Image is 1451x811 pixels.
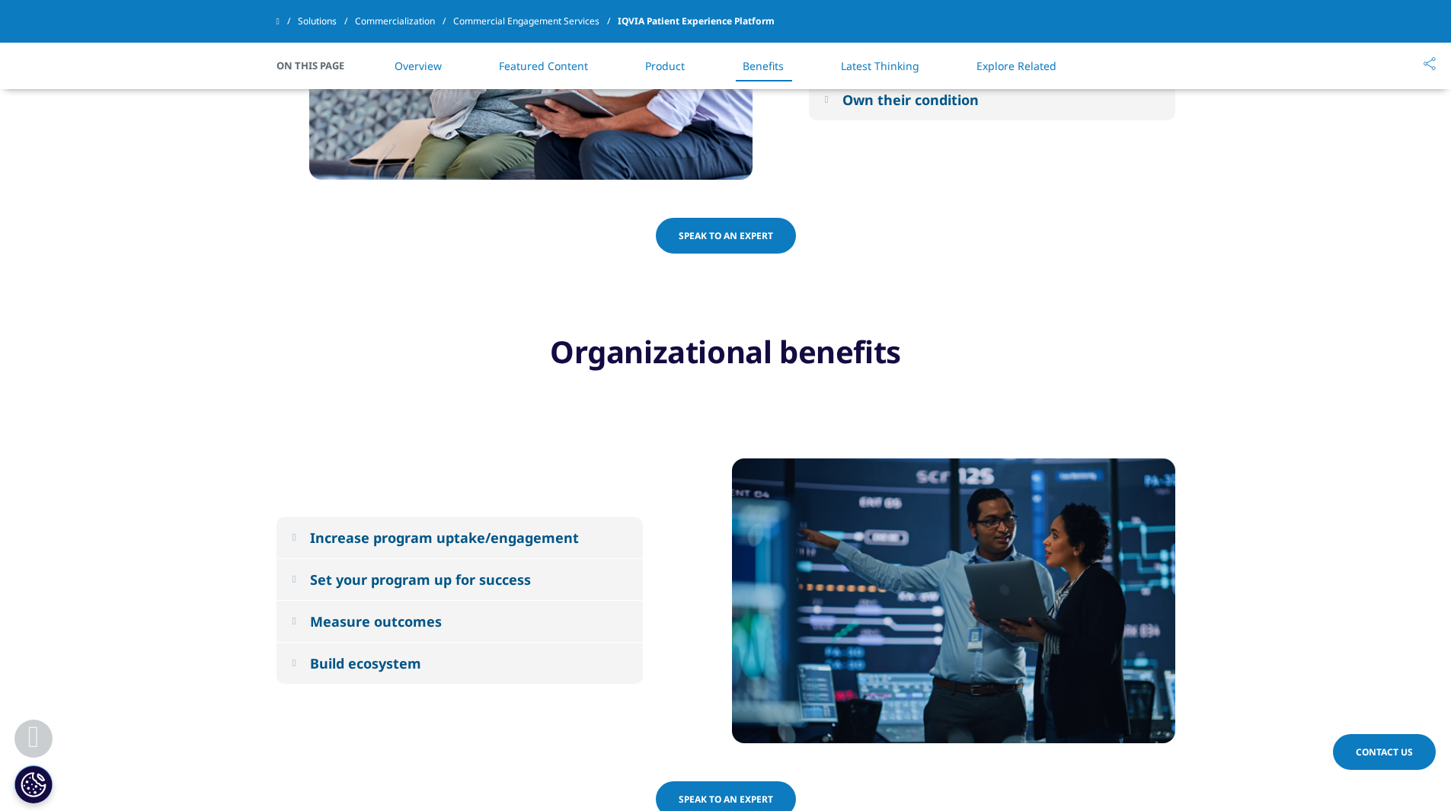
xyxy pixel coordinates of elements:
[976,59,1056,73] a: Explore Related
[679,793,773,806] span: Speak to an Expert
[499,59,588,73] a: Featured Content
[656,218,796,254] a: Speak to an Expert
[1356,746,1413,758] span: Contact Us
[276,559,643,600] button: Set your program up for success
[453,8,618,35] a: Commercial Engagement Services
[743,59,784,73] a: Benefits
[276,517,643,558] button: Increase program uptake/engagement
[841,59,919,73] a: Latest Thinking
[276,601,643,642] button: Measure outcomes
[276,58,360,73] span: On This Page
[1333,734,1436,770] a: Contact Us
[732,458,1175,743] img: Iqvia Human data science
[14,765,53,803] button: Cookies Settings
[809,79,1175,120] button: Own their condition
[355,8,453,35] a: Commercialization
[298,8,355,35] a: Solutions
[645,59,685,73] a: Product
[310,612,442,631] div: Measure outcomes
[679,229,773,242] span: Speak to an Expert
[618,8,775,35] span: IQVIA Patient Experience Platform
[310,570,531,589] div: Set your program up for success
[310,654,421,672] div: Build ecosystem
[276,643,643,684] button: Build ecosystem
[395,59,442,73] a: Overview
[428,333,1023,382] h3: Organizational benefits
[310,528,579,547] div: Increase program uptake/engagement
[842,91,979,109] div: Own their condition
